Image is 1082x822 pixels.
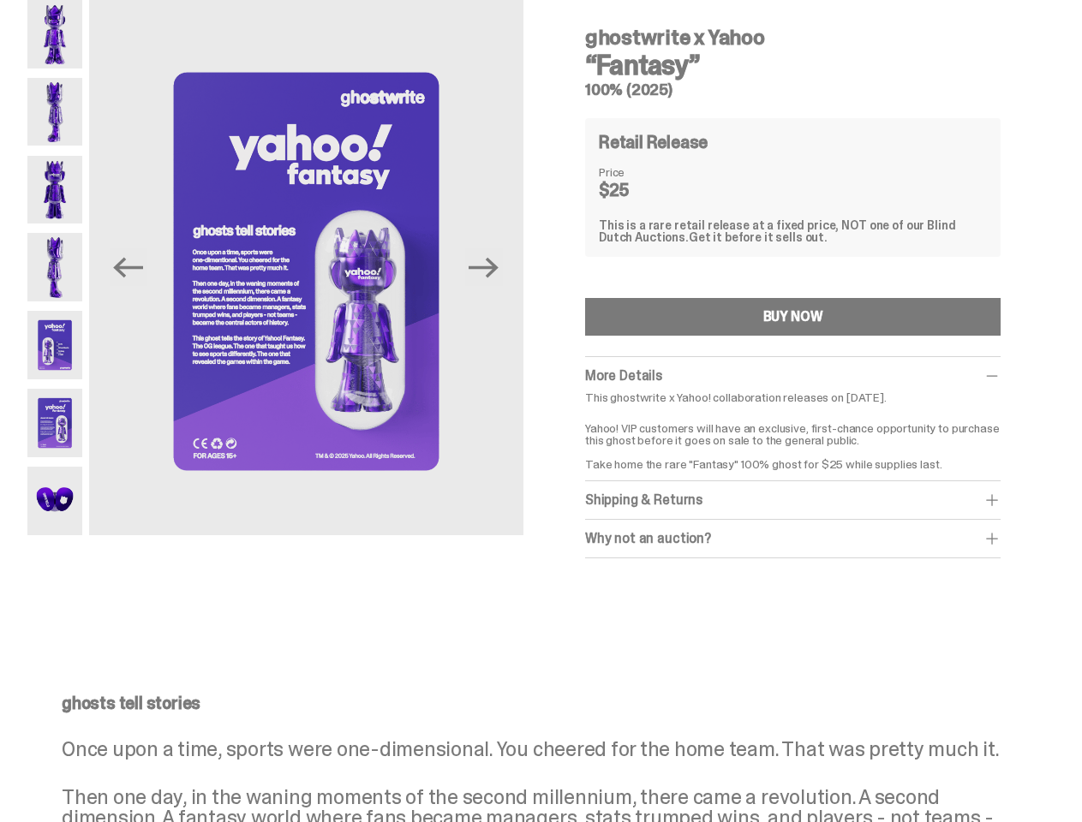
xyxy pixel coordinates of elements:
p: Once upon a time, sports were one-dimensional. You cheered for the home team. That was pretty muc... [62,739,1007,759]
h4: ghostwrite x Yahoo [585,27,1001,48]
img: Yahoo-HG---5.png [27,311,82,379]
img: Yahoo-HG---2.png [27,78,82,146]
span: Get it before it sells out. [689,229,828,245]
img: Yahoo-HG---6.png [27,389,82,457]
div: Shipping & Returns [585,491,1001,509]
div: Why not an auction? [585,530,1001,547]
h4: Retail Release [599,134,708,151]
dd: $25 [599,182,684,199]
div: This is a rare retail release at a fixed price, NOT one of our Blind Dutch Auctions. [599,219,987,243]
h5: 100% (2025) [585,82,1001,98]
p: Yahoo! VIP customers will have an exclusive, first-chance opportunity to purchase this ghost befo... [585,410,1001,470]
img: Yahoo-HG---4.png [27,233,82,301]
dt: Price [599,166,684,178]
div: BUY NOW [763,310,823,324]
img: Yahoo-HG---3.png [27,156,82,224]
h3: “Fantasy” [585,51,1001,79]
img: Yahoo-HG---7.png [27,467,82,535]
p: This ghostwrite x Yahoo! collaboration releases on [DATE]. [585,391,1001,403]
button: Previous [110,248,147,286]
button: BUY NOW [585,298,1001,336]
button: Next [465,248,503,286]
span: More Details [585,366,662,384]
p: ghosts tell stories [62,694,1007,712]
